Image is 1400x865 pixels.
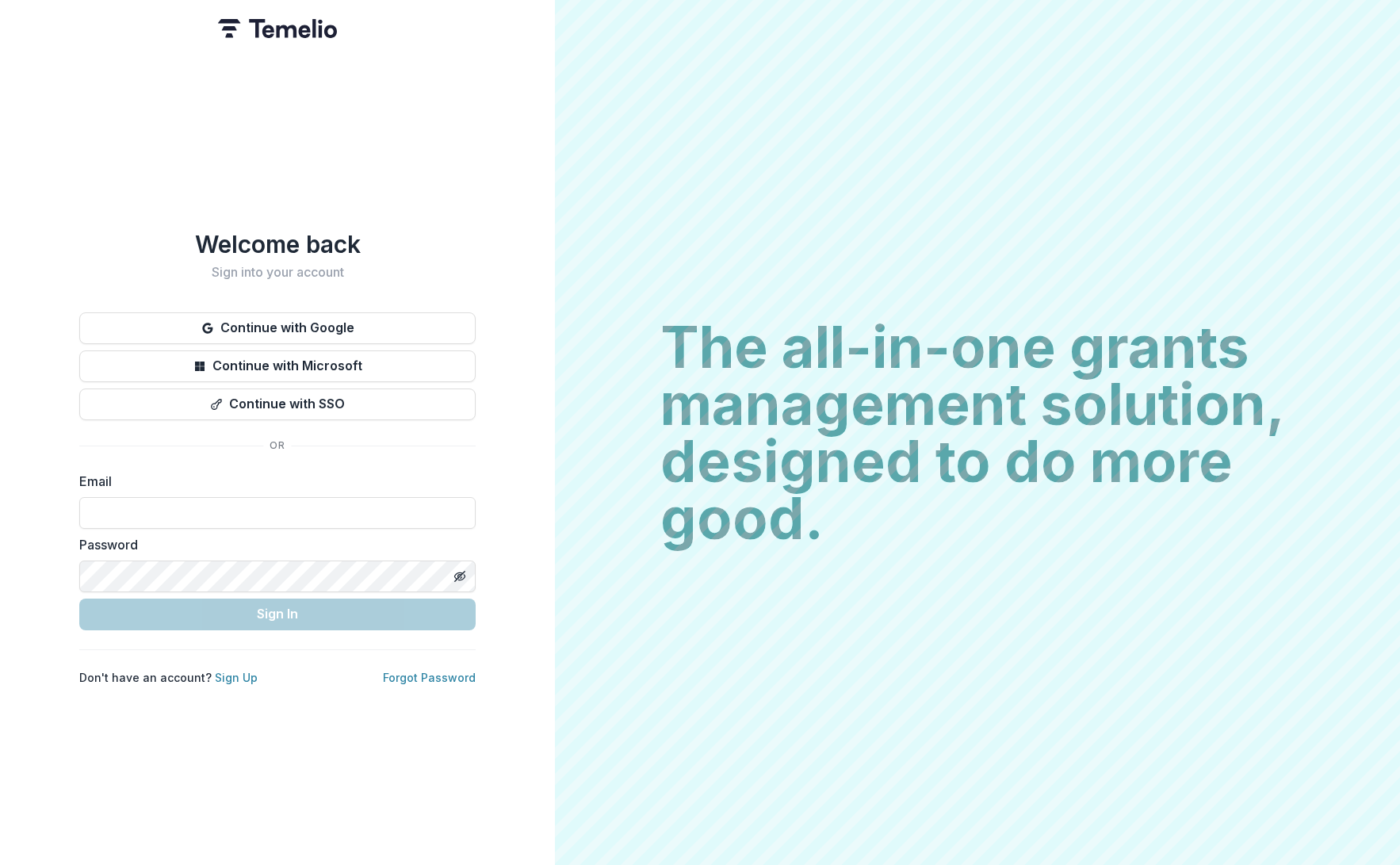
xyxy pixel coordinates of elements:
img: Temelio [218,19,337,38]
label: Password [79,535,466,554]
a: Forgot Password [383,671,476,684]
a: Sign Up [215,671,258,684]
button: Continue with SSO [79,388,476,420]
p: Don't have an account? [79,669,258,686]
button: Toggle password visibility [447,564,472,589]
h2: Sign into your account [79,265,476,280]
button: Continue with Microsoft [79,350,476,382]
button: Continue with Google [79,312,476,344]
label: Email [79,472,466,491]
h1: Welcome back [79,230,476,258]
button: Sign In [79,599,476,630]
